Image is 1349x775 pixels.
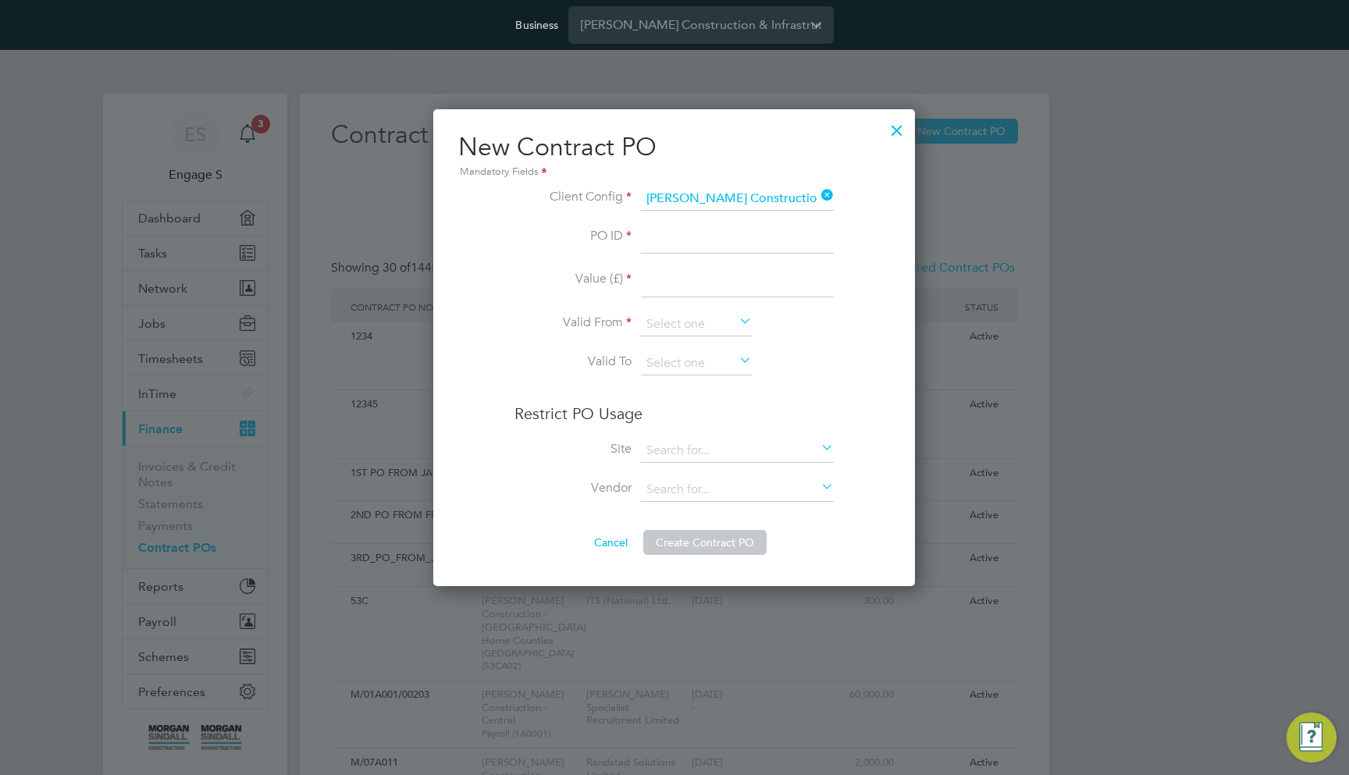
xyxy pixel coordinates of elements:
label: Site [514,439,632,460]
label: Value (£) [514,269,632,294]
input: Search for... [641,478,834,502]
input: Search for... [641,439,834,463]
label: Valid To [514,352,632,372]
button: Create Contract PO [643,530,767,555]
button: Cancel [582,530,640,555]
h2: New Contract PO [458,131,890,181]
input: Select one [641,313,752,336]
div: Mandatory Fields [458,164,890,181]
label: Client Config [514,187,632,208]
h3: Restrict PO Usage [514,403,834,424]
label: Vendor [514,478,632,499]
label: Valid From [514,313,632,333]
label: PO ID [514,226,632,251]
button: Engage Resource Center [1287,713,1337,763]
label: Business [515,18,558,32]
input: Search for... [641,187,834,211]
input: Select one [641,352,752,375]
